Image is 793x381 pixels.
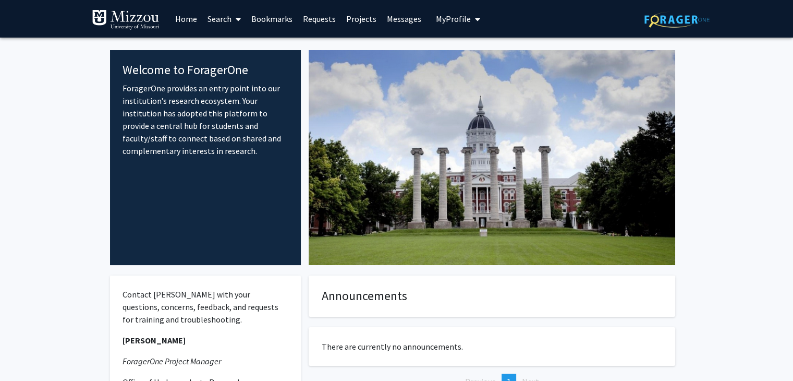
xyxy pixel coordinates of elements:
a: Messages [382,1,426,37]
a: Home [170,1,202,37]
img: Cover Image [309,50,675,265]
img: University of Missouri Logo [92,9,160,30]
img: ForagerOne Logo [644,11,710,28]
a: Requests [298,1,341,37]
span: My Profile [436,14,471,24]
p: Contact [PERSON_NAME] with your questions, concerns, feedback, and requests for training and trou... [123,288,289,326]
h4: Welcome to ForagerOne [123,63,289,78]
a: Search [202,1,246,37]
p: There are currently no announcements. [322,340,662,353]
a: Bookmarks [246,1,298,37]
iframe: Chat [8,334,44,373]
strong: [PERSON_NAME] [123,335,186,346]
a: Projects [341,1,382,37]
p: ForagerOne provides an entry point into our institution’s research ecosystem. Your institution ha... [123,82,289,157]
em: ForagerOne Project Manager [123,356,221,366]
h4: Announcements [322,289,662,304]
